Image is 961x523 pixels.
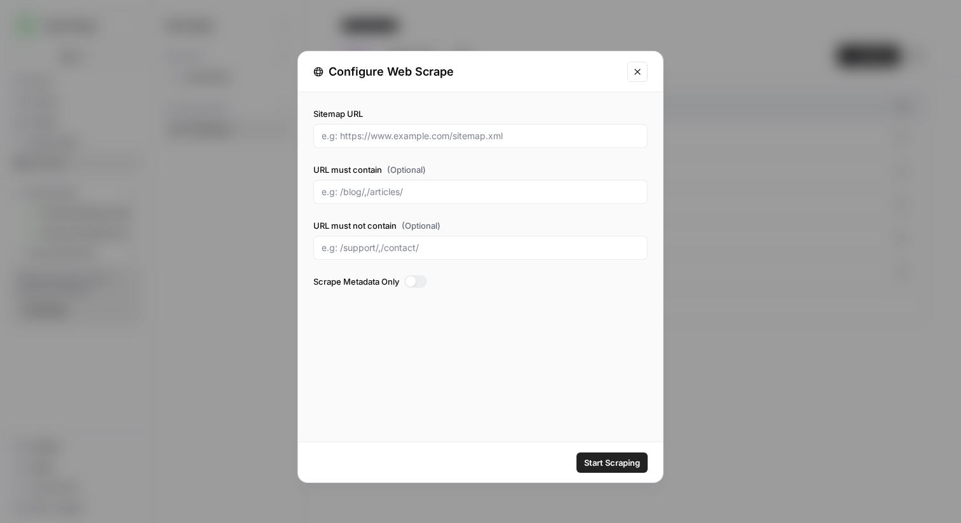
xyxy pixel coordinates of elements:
button: Close modal [627,62,648,82]
input: e.g: /support/,/contact/ [322,241,639,254]
span: (Optional) [387,163,426,176]
label: URL must contain [313,163,648,176]
span: Start Scraping [584,456,640,469]
span: (Optional) [402,219,440,232]
label: URL must not contain [313,219,648,232]
button: Start Scraping [576,452,648,473]
div: Configure Web Scrape [313,63,620,81]
input: e.g: /blog/,/articles/ [322,186,639,198]
input: e.g: https://www.example.com/sitemap.xml [322,130,639,142]
label: Sitemap URL [313,107,648,120]
label: Scrape Metadata Only [313,275,648,288]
